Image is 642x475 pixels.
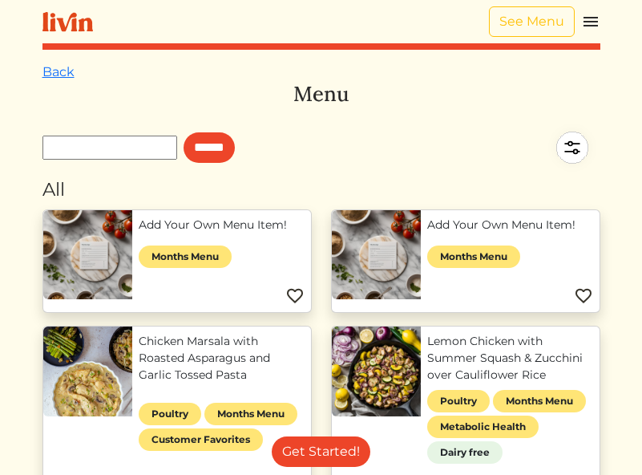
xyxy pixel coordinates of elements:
img: menu_hamburger-cb6d353cf0ecd9f46ceae1c99ecbeb4a00e71ca567a856bd81f57e9d8c17bb26.svg [581,12,600,31]
a: Chicken Marsala with Roasted Asparagus and Garlic Tossed Pasta [139,333,305,384]
a: Add Your Own Menu Item! [427,217,593,233]
div: All [42,176,600,203]
h3: Menu [42,82,600,107]
img: livin-logo-a0d97d1a881af30f6274990eb6222085a2533c92bbd1e4f22c21b4f0d0e3210c.svg [42,12,93,32]
img: filter-5a7d962c2457a2d01fc3f3b070ac7679cf81506dd4bc827d76cf1eb68fb85cd7.svg [544,120,600,176]
a: Lemon Chicken with Summer Squash & Zucchini over Cauliflower Rice [427,333,593,384]
img: Favorite menu item [285,286,305,306]
a: Back [42,64,75,79]
img: Favorite menu item [574,286,593,306]
a: Add Your Own Menu Item! [139,217,305,233]
a: Get Started! [272,436,370,467]
a: See Menu [489,6,575,37]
